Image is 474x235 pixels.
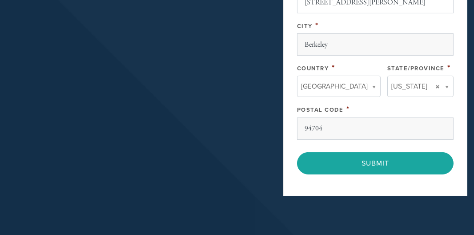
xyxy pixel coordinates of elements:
[346,104,350,114] span: This field is required.
[301,81,368,92] span: [GEOGRAPHIC_DATA]
[391,81,427,92] span: [US_STATE]
[387,65,445,72] label: State/Province
[297,106,344,113] label: Postal Code
[315,20,319,30] span: This field is required.
[332,63,335,73] span: This field is required.
[297,76,381,97] a: [GEOGRAPHIC_DATA]
[447,63,451,73] span: This field is required.
[297,23,313,30] label: City
[297,65,329,72] label: Country
[297,152,454,174] input: Submit
[387,76,454,97] a: [US_STATE]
